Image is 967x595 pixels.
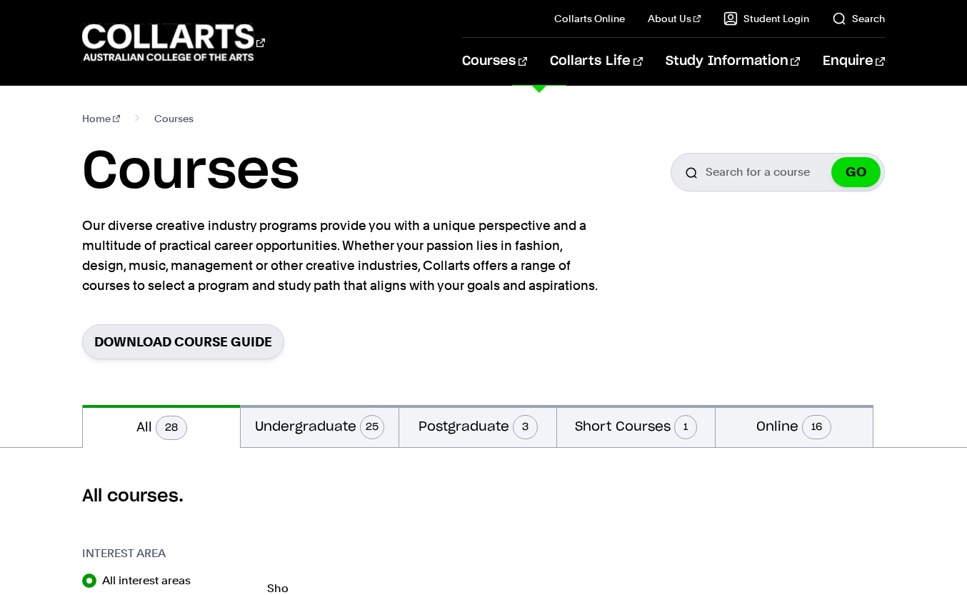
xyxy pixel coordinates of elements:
button: GO [831,157,881,187]
span: 3 [513,415,538,439]
span: Courses [154,109,194,129]
a: Home [82,109,120,129]
button: Online16 [716,405,873,447]
span: 1 [674,415,697,439]
button: All28 [83,405,240,448]
button: Short Courses1 [557,405,714,447]
a: Collarts Online [554,11,625,26]
input: Search for a course [671,153,885,191]
a: Courses [462,38,527,85]
button: Undergraduate25 [241,405,398,447]
span: 25 [360,415,384,439]
a: Study Information [666,38,800,85]
h1: Courses [82,140,299,204]
div: Go to homepage [82,22,265,63]
a: Search [832,11,885,26]
span: 16 [802,415,831,439]
a: Enquire [823,38,885,85]
button: Postgraduate3 [399,405,556,447]
p: Sho [267,583,885,594]
span: 28 [156,416,187,440]
h3: Interest Area [82,545,253,562]
a: About Us [648,11,701,26]
a: Collarts Life [550,38,642,85]
a: Student Login [723,11,809,26]
label: All interest areas [102,571,202,591]
p: Our diverse creative industry programs provide you with a unique perspective and a multitude of p... [82,216,603,296]
a: Download Course Guide [82,324,284,359]
h2: All courses. [82,485,885,508]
